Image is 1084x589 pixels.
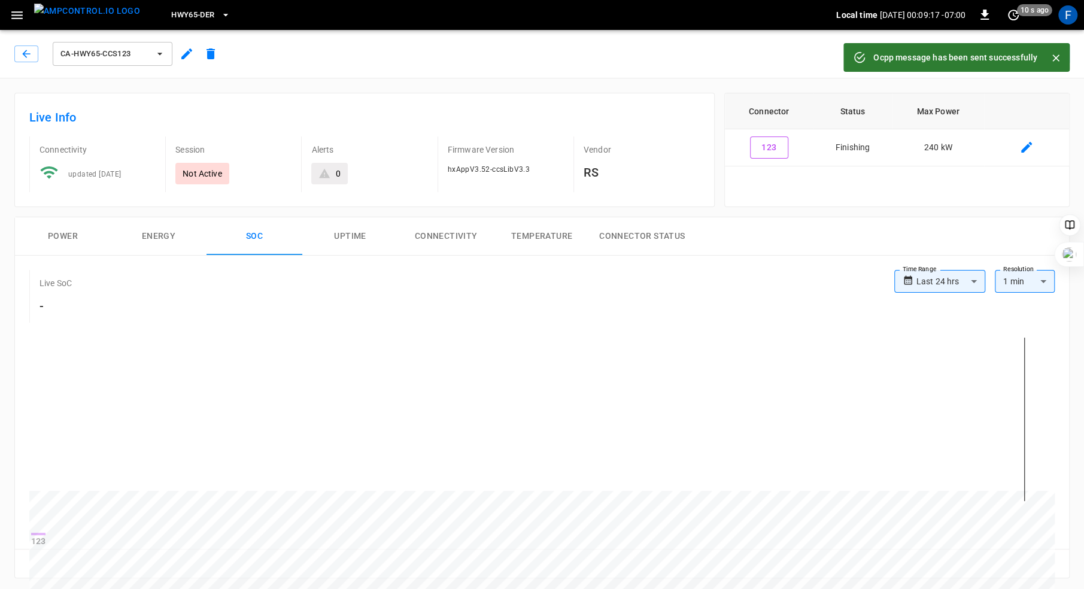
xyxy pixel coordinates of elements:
[590,217,694,256] button: Connector Status
[725,93,813,129] th: Connector
[448,165,530,174] span: hxAppV3.52-ccsLibV3.3
[40,296,72,315] h6: -
[1047,49,1065,67] button: Close
[813,129,892,166] td: Finishing
[1058,5,1077,25] div: profile-icon
[40,144,156,156] p: Connectivity
[29,108,700,127] h6: Live Info
[15,217,111,256] button: Power
[584,163,700,182] h6: RS
[916,270,985,293] div: Last 24 hrs
[53,42,172,66] button: ca-hwy65-ccs123
[494,217,590,256] button: Temperature
[68,170,122,178] span: updated [DATE]
[836,9,877,21] p: Local time
[34,4,140,19] img: ampcontrol.io logo
[892,129,984,166] td: 240 kW
[448,144,564,156] p: Firmware Version
[584,144,700,156] p: Vendor
[111,217,207,256] button: Energy
[1003,265,1033,274] label: Resolution
[995,270,1055,293] div: 1 min
[166,4,235,27] button: HWY65-DER
[1004,5,1023,25] button: set refresh interval
[311,144,427,156] p: Alerts
[892,93,984,129] th: Max Power
[813,93,892,129] th: Status
[903,265,936,274] label: Time Range
[171,8,214,22] span: HWY65-DER
[40,277,72,289] p: Live SoC
[725,93,1069,166] table: connector table
[750,136,788,159] button: 123
[398,217,494,256] button: Connectivity
[302,217,398,256] button: Uptime
[183,168,222,180] p: Not Active
[335,168,340,180] div: 0
[1017,4,1052,16] span: 10 s ago
[60,47,149,61] span: ca-hwy65-ccs123
[880,9,965,21] p: [DATE] 00:09:17 -07:00
[207,217,302,256] button: SOC
[873,47,1037,68] div: Ocpp message has been sent successfully
[175,144,292,156] p: Session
